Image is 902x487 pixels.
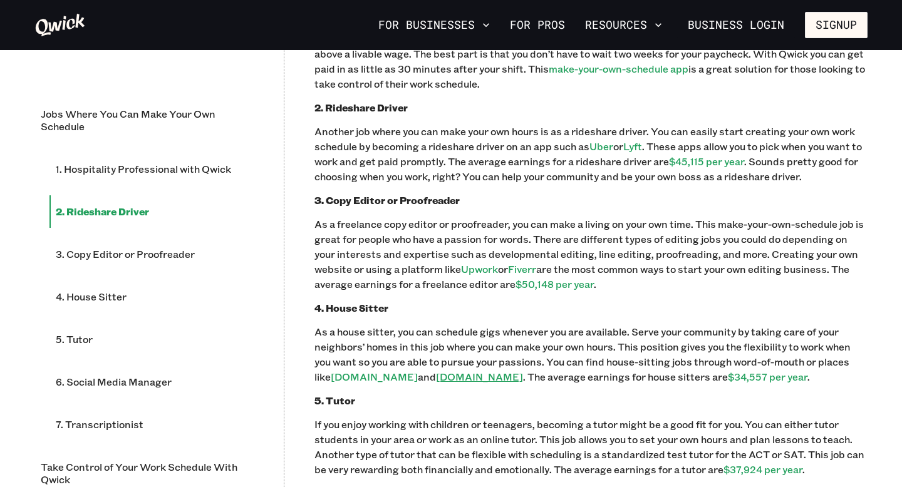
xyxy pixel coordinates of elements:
[314,217,868,292] p: As a freelance copy editor or proofreader, you can make a living on your own time. This make-your...
[549,62,688,75] a: make-your-own-schedule app
[669,155,744,168] a: $45,115 per year
[461,262,498,275] a: Upwork
[728,370,807,383] a: $34,557 per year
[34,98,254,143] li: Jobs Where You Can Make Your Own Schedule
[314,324,868,384] p: As a house sitter, you can schedule gigs whenever you are available. Serve your community by taki...
[508,262,536,275] a: Fiverr
[49,366,254,398] li: 6. Social Media Manager
[314,101,868,114] h3: 2. Rideshare Driver
[516,277,594,290] a: $50,148 per year
[49,153,254,185] li: 1. Hospitality Professional with Qwick
[49,280,254,313] li: 4. House Sitter
[373,14,495,36] button: For Businesses
[331,370,418,383] a: [DOMAIN_NAME]
[805,12,868,38] button: Signup
[314,194,868,207] h3: 3. Copy Editor or Proofreader
[314,302,868,314] h3: 4. House Sitter
[49,323,254,356] li: 5. Tutor
[505,14,570,36] a: For Pros
[49,408,254,441] li: 7. Transcriptionist
[314,394,868,407] h3: 5. Tutor
[580,14,667,36] button: Resources
[723,463,802,476] a: $37,924 per year
[677,12,795,38] a: Business Login
[314,417,868,477] p: If you enjoy working with children or teenagers, becoming a tutor might be a good fit for you. Yo...
[314,124,868,184] p: Another job where you can make your own hours is as a rideshare driver. You can easily start crea...
[49,238,254,270] li: 3. Copy Editor or Proofreader
[623,140,642,153] a: Lyft
[589,140,613,153] a: Uber
[49,195,254,228] li: 2. Rideshare Driver
[436,370,523,383] a: [DOMAIN_NAME]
